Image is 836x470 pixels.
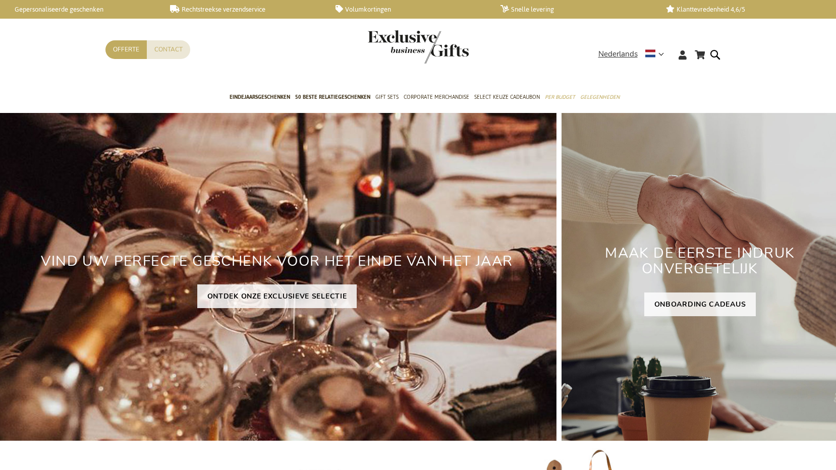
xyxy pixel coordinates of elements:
a: Snelle levering [500,5,649,14]
span: 50 beste relatiegeschenken [295,92,370,102]
a: ONTDEK ONZE EXCLUSIEVE SELECTIE [197,284,357,308]
a: Contact [147,40,190,59]
span: Select Keuze Cadeaubon [474,92,540,102]
a: ONBOARDING CADEAUS [644,292,756,316]
span: Gift Sets [375,92,399,102]
div: Nederlands [598,48,671,60]
img: Exclusive Business gifts logo [368,30,469,64]
a: Klanttevredenheid 4,6/5 [666,5,815,14]
span: Per Budget [545,92,575,102]
a: Rechtstreekse verzendservice [170,5,319,14]
span: Corporate Merchandise [404,92,469,102]
span: Eindejaarsgeschenken [230,92,290,102]
a: Volumkortingen [336,5,484,14]
a: Offerte [105,40,147,59]
span: Nederlands [598,48,638,60]
span: Gelegenheden [580,92,620,102]
a: Gepersonaliseerde geschenken [5,5,154,14]
a: store logo [368,30,418,64]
